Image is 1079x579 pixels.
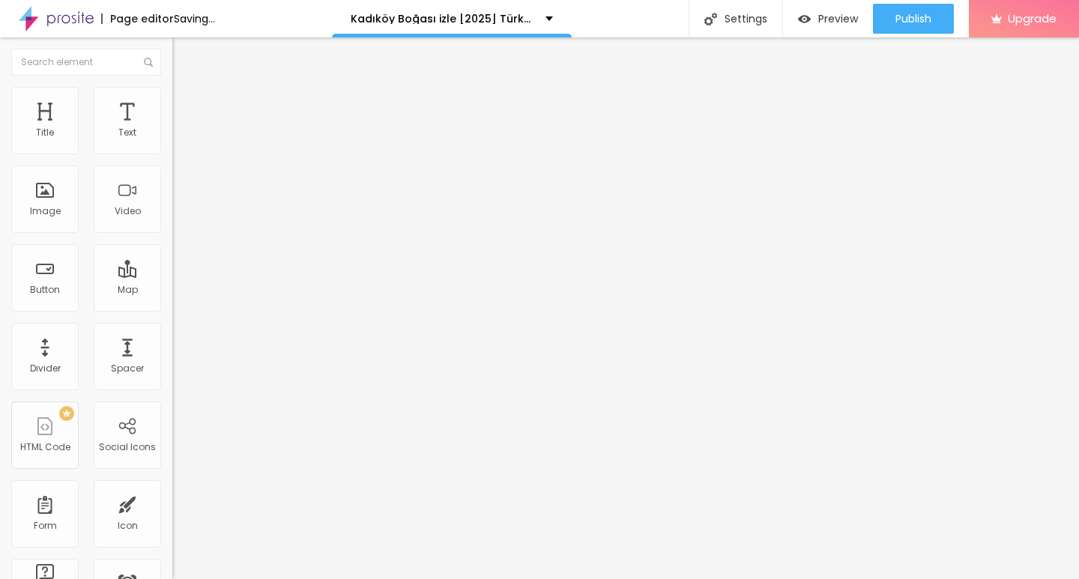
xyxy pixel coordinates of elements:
[11,49,161,76] input: Search element
[704,13,717,25] img: Icone
[174,13,215,24] div: Saving...
[118,285,138,295] div: Map
[172,37,1079,579] iframe: Editor
[30,285,60,295] div: Button
[351,13,534,24] p: Kadıköy Boğası izle [2025] Türkçe Dublaj Tek Parca 4k 1080p Filmi HD
[1008,12,1057,25] span: Upgrade
[895,13,931,25] span: Publish
[118,127,136,138] div: Text
[111,363,144,374] div: Spacer
[873,4,954,34] button: Publish
[30,206,61,216] div: Image
[101,13,174,24] div: Page editor
[783,4,873,34] button: Preview
[36,127,54,138] div: Title
[144,58,153,67] img: Icone
[34,521,57,531] div: Form
[20,442,70,452] div: HTML Code
[99,442,156,452] div: Social Icons
[798,13,811,25] img: view-1.svg
[115,206,141,216] div: Video
[30,363,61,374] div: Divider
[818,13,858,25] span: Preview
[118,521,138,531] div: Icon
